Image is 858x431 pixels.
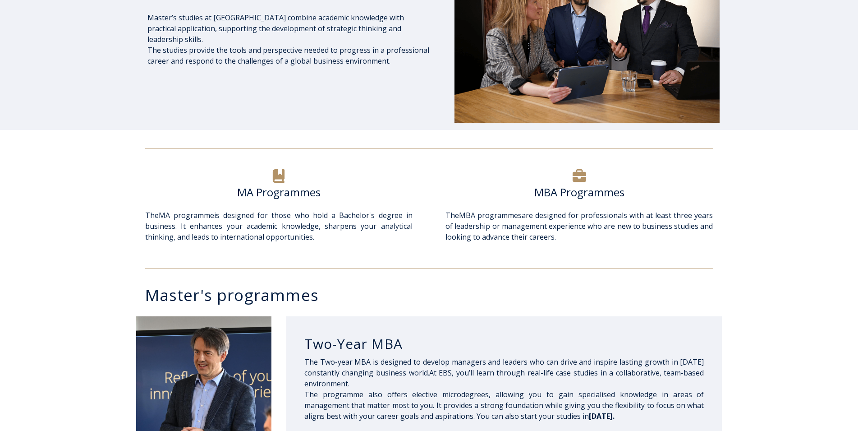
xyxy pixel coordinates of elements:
[589,411,615,421] span: [DATE].
[445,210,713,242] span: The are designed for professionals with at least three years of leadership or management experien...
[145,185,413,199] h6: MA Programmes
[459,210,522,220] a: MBA programmes
[304,335,704,352] h3: Two-Year MBA
[145,287,722,303] h3: Master's programmes
[147,12,431,66] p: Master’s studies at [GEOGRAPHIC_DATA] combine academic knowledge with practical application, supp...
[159,210,214,220] a: MA programme
[477,411,615,421] span: You can also start your studies in
[145,210,413,242] span: The is designed for those who hold a Bachelor's degree in business. It enhances your academic kno...
[304,357,704,421] span: The Two-year MBA is designed to develop managers and leaders who can drive and inspire lasting gr...
[445,185,713,199] h6: MBA Programmes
